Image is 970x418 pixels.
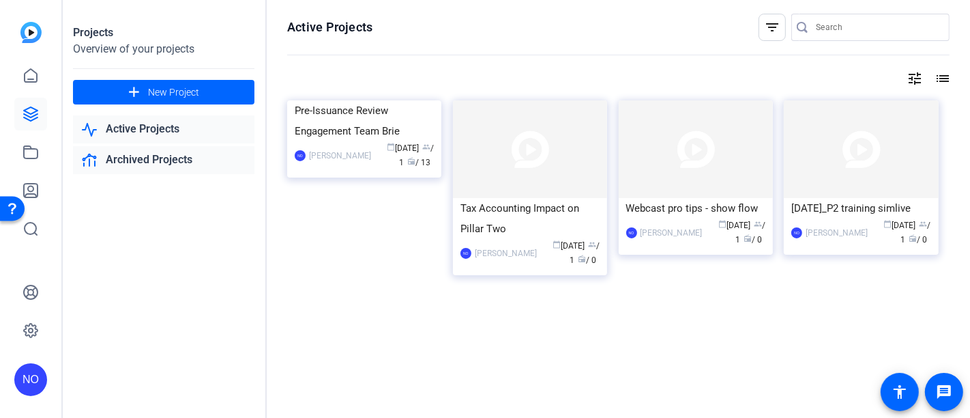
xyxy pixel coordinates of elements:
span: calendar_today [387,143,395,151]
span: / 0 [909,235,928,245]
button: New Project [73,80,254,104]
div: NO [460,248,471,259]
span: group [754,220,762,228]
span: calendar_today [553,240,561,249]
span: calendar_today [884,220,892,228]
span: [DATE] [387,143,419,153]
input: Search [816,19,939,36]
span: / 1 [570,241,600,265]
span: radio [909,234,917,242]
span: / 0 [578,255,596,265]
mat-icon: list [933,70,950,87]
span: / 1 [901,221,931,245]
mat-icon: message [936,384,952,400]
span: [DATE] [553,241,585,251]
a: Active Projects [73,115,254,143]
a: Archived Projects [73,146,254,174]
div: NO [626,227,637,238]
img: blue-gradient.svg [20,22,42,43]
div: Projects [73,25,254,41]
mat-icon: filter_list [764,19,780,36]
span: group [920,220,928,228]
span: [DATE] [718,221,750,230]
span: New Project [148,85,199,100]
div: NO [791,227,802,238]
span: radio [578,255,586,263]
div: Pre-Issuance Review Engagement Team Brie [295,100,434,141]
div: [PERSON_NAME] [309,149,371,163]
h1: Active Projects [287,19,372,36]
mat-icon: accessibility [892,384,908,400]
div: Tax Accounting Impact on Pillar Two [460,198,600,239]
div: Webcast pro tips - show flow [626,198,765,219]
span: / 13 [407,158,430,167]
mat-icon: tune [907,70,923,87]
span: / 1 [735,221,765,245]
div: NO [295,150,306,161]
div: [DATE]_P2 training simlive [791,198,930,219]
span: [DATE] [884,221,916,230]
span: group [422,143,430,151]
span: / 0 [744,235,762,245]
span: radio [744,234,752,242]
span: calendar_today [718,220,726,228]
mat-icon: add [126,84,143,101]
div: [PERSON_NAME] [641,226,703,240]
div: Overview of your projects [73,41,254,57]
div: NO [14,363,47,396]
span: radio [407,157,415,165]
div: [PERSON_NAME] [475,247,537,260]
span: group [588,240,596,249]
div: [PERSON_NAME] [806,226,868,240]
